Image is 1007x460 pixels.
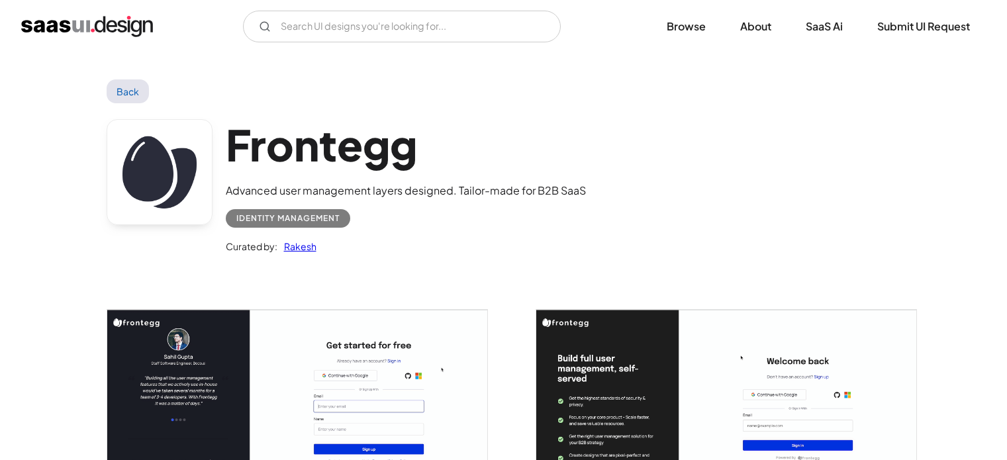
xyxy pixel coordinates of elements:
[226,238,277,254] div: Curated by:
[243,11,561,42] input: Search UI designs you're looking for...
[790,12,859,41] a: SaaS Ai
[226,183,586,199] div: Advanced user management layers designed. Tailor-made for B2B SaaS
[226,119,586,170] h1: Frontegg
[21,16,153,37] a: home
[243,11,561,42] form: Email Form
[861,12,986,41] a: Submit UI Request
[107,79,150,103] a: Back
[651,12,722,41] a: Browse
[277,238,316,254] a: Rakesh
[724,12,787,41] a: About
[236,210,340,226] div: Identity Management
